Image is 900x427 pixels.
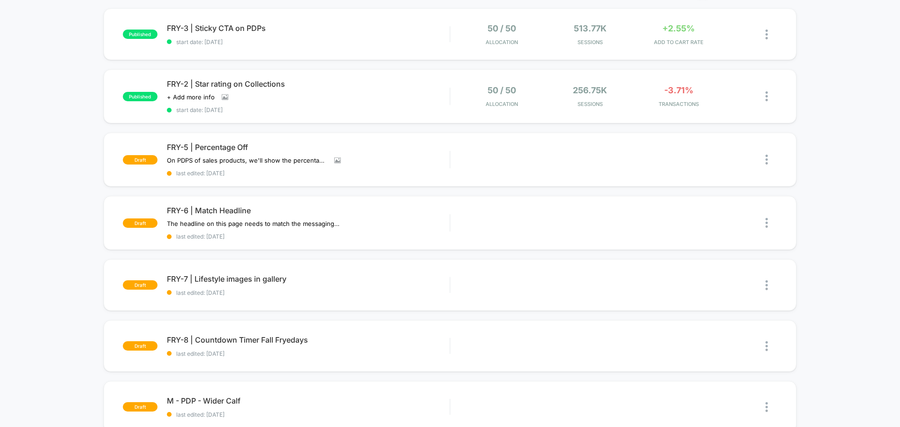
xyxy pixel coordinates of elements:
span: Sessions [548,39,632,45]
span: FRY-2 | Star rating on Collections [167,79,450,89]
span: draft [123,402,157,412]
span: 50 / 50 [487,23,516,33]
span: last edited: [DATE] [167,289,450,296]
span: FRY-6 | Match Headline [167,206,450,215]
span: draft [123,341,157,351]
span: TRANSACTIONS [637,101,720,107]
span: M - PDP - Wider Calf [167,396,450,405]
span: last edited: [DATE] [167,411,450,418]
span: last edited: [DATE] [167,233,450,240]
img: close [765,155,768,165]
span: start date: [DATE] [167,106,450,113]
span: draft [123,280,157,290]
span: last edited: [DATE] [167,350,450,357]
span: Allocation [486,101,518,107]
img: close [765,280,768,290]
span: start date: [DATE] [167,38,450,45]
span: draft [123,218,157,228]
span: Allocation [486,39,518,45]
span: FRY-8 | Countdown Timer Fall Fryedays [167,335,450,345]
span: FRY-3 | Sticky CTA on PDPs [167,23,450,33]
img: close [765,30,768,39]
img: close [765,218,768,228]
span: The headline on this page needs to match the messaging on the previous page [167,220,341,227]
span: published [123,92,157,101]
span: published [123,30,157,39]
span: FRY-5 | Percentage Off [167,142,450,152]
span: +2.55% [662,23,695,33]
img: close [765,402,768,412]
span: ADD TO CART RATE [637,39,720,45]
span: + Add more info [167,93,215,101]
span: draft [123,155,157,165]
img: close [765,91,768,101]
span: 256.75k [573,85,607,95]
span: 513.77k [574,23,607,33]
span: last edited: [DATE] [167,170,450,177]
img: close [765,341,768,351]
span: 50 / 50 [487,85,516,95]
span: Sessions [548,101,632,107]
span: FRY-7 | Lifestyle images in gallery [167,274,450,284]
span: On PDPS of sales products, we'll show the percentage off next to the strikethrough price [167,157,327,164]
span: -3.71% [664,85,693,95]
